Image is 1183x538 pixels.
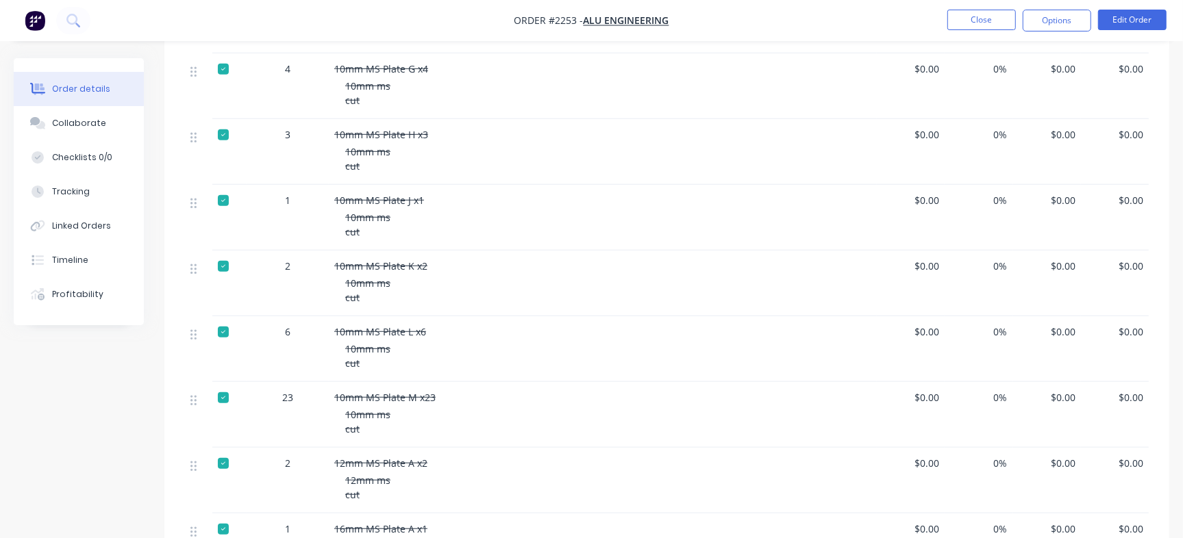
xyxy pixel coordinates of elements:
[14,72,144,106] button: Order details
[1019,522,1075,536] span: $0.00
[1019,456,1075,470] span: $0.00
[334,128,428,141] span: 10mm MS Plate H x3
[882,324,939,339] span: $0.00
[882,62,939,76] span: $0.00
[345,474,390,501] span: 12mm ms cut
[345,277,390,304] span: 10mm ms cut
[52,83,110,95] div: Order details
[1086,456,1143,470] span: $0.00
[1098,10,1167,30] button: Edit Order
[882,522,939,536] span: $0.00
[285,456,290,470] span: 2
[285,324,290,339] span: 6
[282,390,293,405] span: 23
[334,391,436,404] span: 10mm MS Plate M x23
[334,62,428,75] span: 10mm MS Plate G x4
[1086,259,1143,273] span: $0.00
[14,106,144,140] button: Collaborate
[584,14,669,27] a: Alu Engineering
[1086,127,1143,142] span: $0.00
[1019,193,1075,207] span: $0.00
[1086,522,1143,536] span: $0.00
[882,390,939,405] span: $0.00
[882,127,939,142] span: $0.00
[950,62,1007,76] span: 0%
[14,243,144,277] button: Timeline
[345,408,390,435] span: 10mm ms cut
[950,259,1007,273] span: 0%
[334,194,424,207] span: 10mm MS Plate J x1
[52,185,90,198] div: Tracking
[1019,127,1075,142] span: $0.00
[285,62,290,76] span: 4
[882,259,939,273] span: $0.00
[1086,390,1143,405] span: $0.00
[334,325,426,338] span: 10mm MS Plate L x6
[345,145,390,172] span: 10mm ms cut
[1086,324,1143,339] span: $0.00
[14,209,144,243] button: Linked Orders
[947,10,1016,30] button: Close
[285,193,290,207] span: 1
[1019,324,1075,339] span: $0.00
[25,10,45,31] img: Factory
[1023,10,1091,31] button: Options
[950,193,1007,207] span: 0%
[1019,259,1075,273] span: $0.00
[1019,62,1075,76] span: $0.00
[14,277,144,311] button: Profitability
[52,117,106,129] div: Collaborate
[285,522,290,536] span: 1
[1086,193,1143,207] span: $0.00
[514,14,584,27] span: Order #2253 -
[285,127,290,142] span: 3
[14,140,144,175] button: Checklists 0/0
[345,342,390,370] span: 10mm ms cut
[334,457,427,470] span: 12mm MS Plate A x2
[950,390,1007,405] span: 0%
[52,288,103,300] div: Profitability
[345,79,390,107] span: 10mm ms cut
[334,522,427,535] span: 16mm MS Plate A x1
[950,522,1007,536] span: 0%
[882,193,939,207] span: $0.00
[345,211,390,238] span: 10mm ms cut
[950,127,1007,142] span: 0%
[334,259,427,272] span: 10mm MS Plate K x2
[52,220,111,232] div: Linked Orders
[950,324,1007,339] span: 0%
[950,456,1007,470] span: 0%
[1086,62,1143,76] span: $0.00
[1019,390,1075,405] span: $0.00
[285,259,290,273] span: 2
[52,254,88,266] div: Timeline
[14,175,144,209] button: Tracking
[882,456,939,470] span: $0.00
[52,151,112,164] div: Checklists 0/0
